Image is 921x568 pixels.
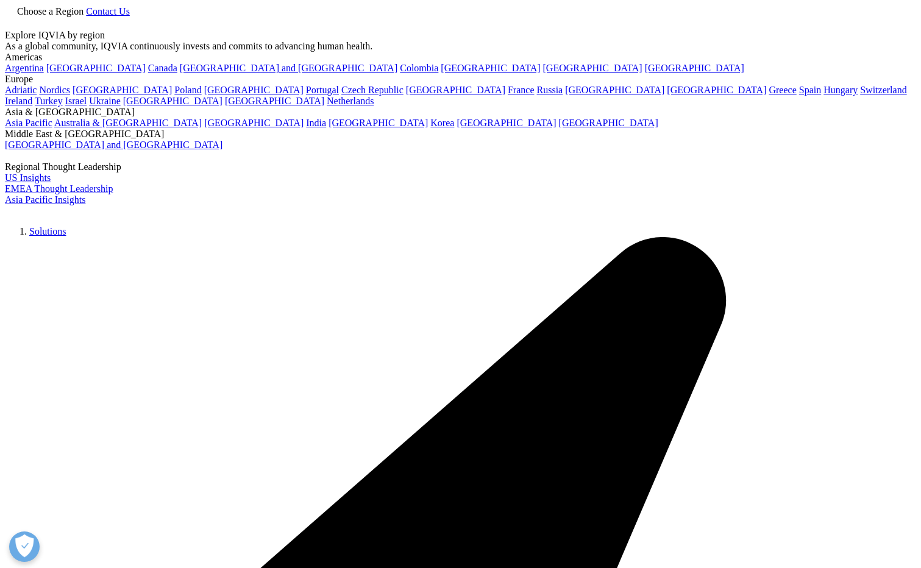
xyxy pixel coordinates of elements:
[430,118,454,128] a: Korea
[5,96,32,106] a: Ireland
[174,85,201,95] a: Poland
[89,96,121,106] a: Ukraine
[86,6,130,16] a: Contact Us
[306,118,326,128] a: India
[823,85,858,95] a: Hungary
[204,85,304,95] a: [GEOGRAPHIC_DATA]
[327,96,374,106] a: Netherlands
[860,85,906,95] a: Switzerland
[537,85,563,95] a: Russia
[204,118,304,128] a: [GEOGRAPHIC_DATA]
[5,118,52,128] a: Asia Pacific
[5,140,222,150] a: [GEOGRAPHIC_DATA] and [GEOGRAPHIC_DATA]
[180,63,397,73] a: [GEOGRAPHIC_DATA] and [GEOGRAPHIC_DATA]
[341,85,404,95] a: Czech Republic
[5,172,51,183] a: US Insights
[457,118,556,128] a: [GEOGRAPHIC_DATA]
[5,41,916,52] div: As a global community, IQVIA continuously invests and commits to advancing human health.
[5,129,916,140] div: Middle East & [GEOGRAPHIC_DATA]
[123,96,222,106] a: [GEOGRAPHIC_DATA]
[508,85,535,95] a: France
[441,63,540,73] a: [GEOGRAPHIC_DATA]
[645,63,744,73] a: [GEOGRAPHIC_DATA]
[565,85,664,95] a: [GEOGRAPHIC_DATA]
[46,63,146,73] a: [GEOGRAPHIC_DATA]
[148,63,177,73] a: Canada
[306,85,339,95] a: Portugal
[54,118,202,128] a: Australia & [GEOGRAPHIC_DATA]
[5,162,916,172] div: Regional Thought Leadership
[5,194,85,205] a: Asia Pacific Insights
[73,85,172,95] a: [GEOGRAPHIC_DATA]
[400,63,438,73] a: Colombia
[667,85,766,95] a: [GEOGRAPHIC_DATA]
[5,30,916,41] div: Explore IQVIA by region
[5,74,916,85] div: Europe
[329,118,428,128] a: [GEOGRAPHIC_DATA]
[799,85,821,95] a: Spain
[65,96,87,106] a: Israel
[29,226,66,236] a: Solutions
[5,52,916,63] div: Americas
[225,96,324,106] a: [GEOGRAPHIC_DATA]
[39,85,70,95] a: Nordics
[543,63,642,73] a: [GEOGRAPHIC_DATA]
[5,85,37,95] a: Adriatic
[769,85,796,95] a: Greece
[9,531,40,562] button: 개방형 기본 설정
[5,107,916,118] div: Asia & [GEOGRAPHIC_DATA]
[5,183,113,194] a: EMEA Thought Leadership
[5,63,44,73] a: Argentina
[406,85,505,95] a: [GEOGRAPHIC_DATA]
[35,96,63,106] a: Turkey
[559,118,658,128] a: [GEOGRAPHIC_DATA]
[17,6,84,16] span: Choose a Region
